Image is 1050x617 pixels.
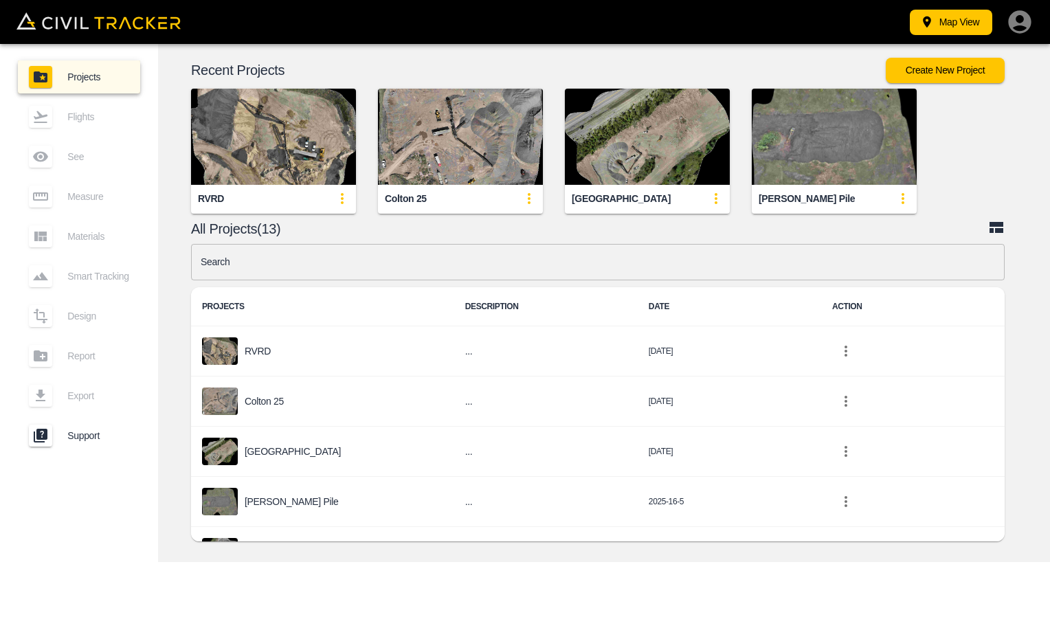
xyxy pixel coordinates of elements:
p: Colton 25 [245,396,284,407]
h6: ... [465,393,627,410]
div: [PERSON_NAME] pile [759,192,855,205]
td: [DATE] [638,377,821,427]
img: Millings pile [752,89,917,185]
button: update-card-details [702,185,730,212]
span: Projects [67,71,129,82]
p: All Projects(13) [191,223,988,234]
th: DATE [638,287,821,326]
p: RVRD [245,346,271,357]
a: Projects [18,60,140,93]
img: project-image [202,538,238,565]
span: Support [67,430,129,441]
button: Map View [910,10,992,35]
img: RVRD [191,89,356,185]
img: project-image [202,388,238,415]
p: Recent Projects [191,65,886,76]
button: update-card-details [889,185,917,212]
h6: ... [465,343,627,360]
th: ACTION [821,287,1005,326]
td: [DATE] [638,326,821,377]
img: project-image [202,337,238,365]
p: [PERSON_NAME] pile [245,496,338,507]
h6: ... [465,443,627,460]
img: Colton 25 [378,89,543,185]
img: project-image [202,488,238,515]
img: project-image [202,438,238,465]
div: RVRD [198,192,224,205]
img: West Glacier [565,89,730,185]
img: Civil Tracker [16,12,181,30]
div: Colton 25 [385,192,427,205]
a: Support [18,419,140,452]
h6: ... [465,493,627,511]
button: update-card-details [515,185,543,212]
td: [DATE] [638,527,821,577]
td: 2025-16-5 [638,477,821,527]
td: [DATE] [638,427,821,477]
button: Create New Project [886,58,1005,83]
button: update-card-details [328,185,356,212]
th: DESCRIPTION [454,287,638,326]
div: [GEOGRAPHIC_DATA] [572,192,671,205]
p: [GEOGRAPHIC_DATA] [245,446,341,457]
th: PROJECTS [191,287,454,326]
